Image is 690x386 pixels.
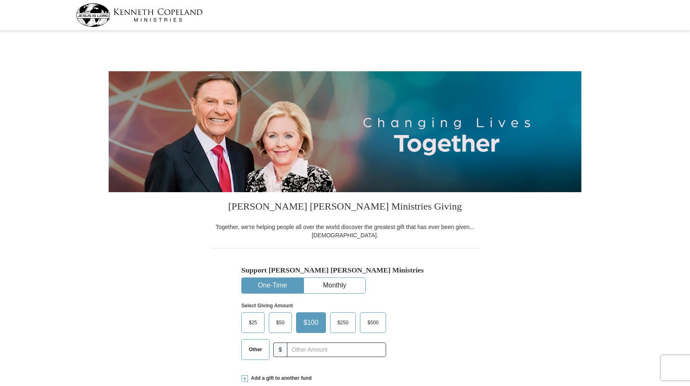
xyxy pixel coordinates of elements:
h3: [PERSON_NAME] [PERSON_NAME] Ministries Giving [210,192,480,223]
span: $100 [299,316,323,329]
button: Monthly [304,278,365,293]
img: kcm-header-logo.svg [76,3,203,27]
span: $50 [272,316,289,329]
span: $250 [333,316,353,329]
strong: Select Giving Amount [241,303,293,309]
h5: Support [PERSON_NAME] [PERSON_NAME] Ministries [241,266,449,275]
span: Other [245,343,266,356]
span: $25 [245,316,261,329]
button: One-Time [242,278,303,293]
span: Add a gift to another fund [248,375,312,382]
span: $500 [363,316,383,329]
div: Together, we're helping people all over the world discover the greatest gift that has ever been g... [210,223,480,239]
input: Other Amount [287,343,386,357]
span: $ [273,343,287,357]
